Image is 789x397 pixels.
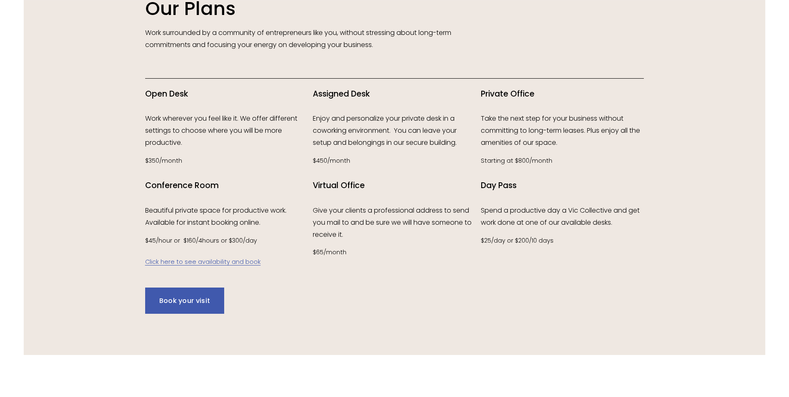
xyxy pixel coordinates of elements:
[481,89,644,100] h4: Private Office
[313,247,476,258] p: $65/month
[145,180,309,191] h4: Conference Room
[481,236,644,246] p: $25/day or $200/10 days
[145,113,309,149] p: Work wherever you feel like it. We offer different settings to choose where you will be more prod...
[481,156,644,166] p: Starting at $800/month
[145,288,225,314] a: Book your visit
[481,205,644,229] p: Spend a productive day a Vic Collective and get work done at one of our available desks.
[145,89,309,100] h4: Open Desk
[313,180,476,191] h4: Virtual Office
[313,89,476,100] h4: Assigned Desk
[313,113,476,149] p: Enjoy and personalize your private desk in a coworking environment. You can leave your setup and ...
[481,113,644,149] p: Take the next step for your business without committing to long-term leases. Plus enjoy all the a...
[313,205,476,241] p: Give your clients a professional address to send you mail to and be sure we will have someone to ...
[145,205,309,229] p: Beautiful private space for productive work. Available for instant booking online.
[145,27,476,51] p: Work surrounded by a community of entrepreneurs like you, without stressing about long-term commi...
[481,180,644,191] h4: Day Pass
[313,156,476,166] p: $450/month
[145,236,309,268] p: $45/hour or $160/4hours or $300/day
[145,156,309,166] p: $350/month
[145,258,261,266] a: Click here to see availability and book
